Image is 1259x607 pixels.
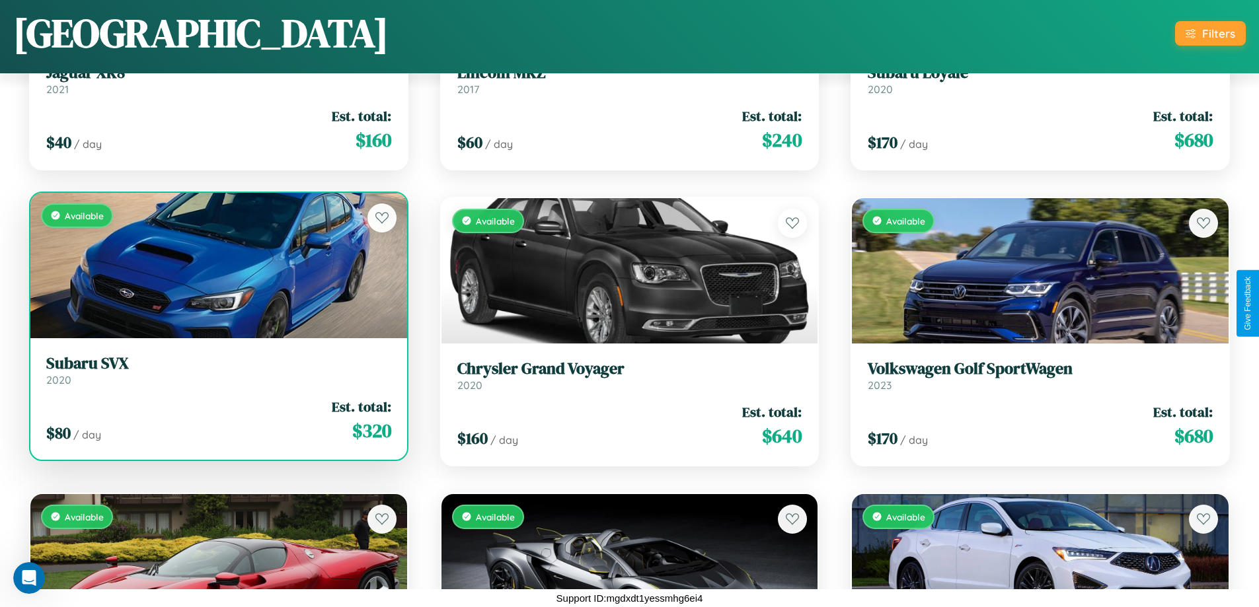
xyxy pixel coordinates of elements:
span: 2017 [457,83,479,96]
h3: Subaru SVX [46,354,391,373]
span: Available [65,511,104,522]
a: Chrysler Grand Voyager2020 [457,359,802,392]
span: / day [73,428,101,441]
span: 2023 [868,378,892,392]
h3: Chrysler Grand Voyager [457,359,802,378]
span: $ 160 [356,127,391,153]
div: Give Feedback [1243,277,1252,330]
a: Subaru Loyale2020 [868,63,1213,96]
span: $ 320 [352,417,391,444]
h3: Subaru Loyale [868,63,1213,83]
span: $ 60 [457,131,482,153]
span: $ 160 [457,427,488,449]
span: 2020 [868,83,893,96]
span: Est. total: [742,402,802,421]
span: Available [65,210,104,221]
span: $ 170 [868,131,897,153]
span: Available [886,511,925,522]
span: $ 640 [762,423,802,449]
span: $ 240 [762,127,802,153]
a: Volkswagen Golf SportWagen2023 [868,359,1213,392]
span: Available [476,215,515,227]
h3: Lincoln MKZ [457,63,802,83]
span: 2020 [457,378,482,392]
iframe: Intercom live chat [13,562,45,594]
h3: Jaguar XK8 [46,63,391,83]
span: $ 80 [46,422,71,444]
div: Filters [1202,26,1235,40]
span: / day [900,137,928,151]
a: Jaguar XK82021 [46,63,391,96]
span: Est. total: [742,106,802,125]
p: Support ID: mgdxdt1yessmhg6ei4 [556,589,703,607]
a: Lincoln MKZ2017 [457,63,802,96]
span: / day [485,137,513,151]
span: Est. total: [332,106,391,125]
span: Available [886,215,925,227]
span: / day [74,137,102,151]
button: Filters [1175,21,1246,46]
span: Est. total: [332,397,391,416]
span: $ 680 [1174,127,1213,153]
span: 2021 [46,83,69,96]
span: $ 40 [46,131,71,153]
h1: [GEOGRAPHIC_DATA] [13,6,389,60]
a: Subaru SVX2020 [46,354,391,386]
span: Est. total: [1153,402,1213,421]
span: Available [476,511,515,522]
span: / day [490,433,518,446]
span: Est. total: [1153,106,1213,125]
span: $ 170 [868,427,897,449]
span: $ 680 [1174,423,1213,449]
span: 2020 [46,373,71,386]
span: / day [900,433,928,446]
h3: Volkswagen Golf SportWagen [868,359,1213,378]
